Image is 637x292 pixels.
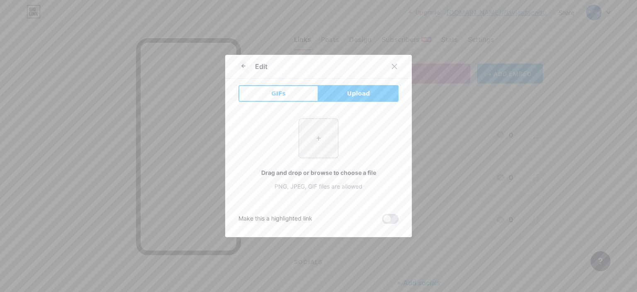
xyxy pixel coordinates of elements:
div: Edit [255,61,267,71]
span: GIFs [271,89,286,98]
button: GIFs [238,85,318,102]
div: Make this a highlighted link [238,214,312,224]
div: Drag and drop or browse to choose a file [238,168,399,177]
span: Upload [347,89,370,98]
button: Upload [318,85,399,102]
div: PNG, JPEG, GIF files are allowed [238,182,399,191]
